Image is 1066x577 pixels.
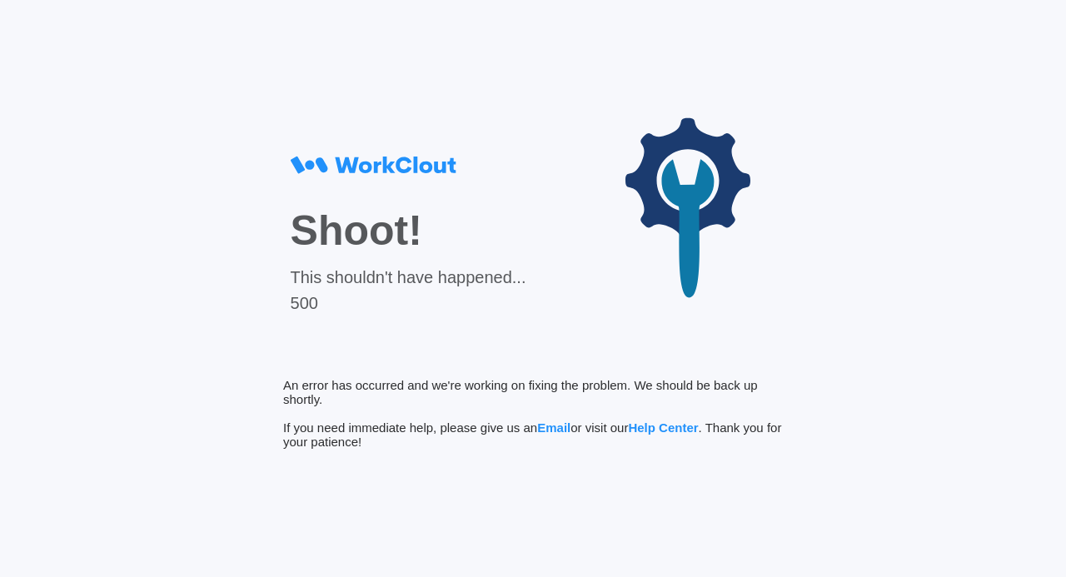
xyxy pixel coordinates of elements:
span: Email [537,420,570,435]
div: 500 [291,294,526,313]
div: An error has occurred and we're working on fixing the problem. We should be back up shortly. If y... [283,378,783,449]
span: Help Center [628,420,698,435]
div: This shouldn't have happened... [291,268,526,287]
div: Shoot! [291,206,526,255]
